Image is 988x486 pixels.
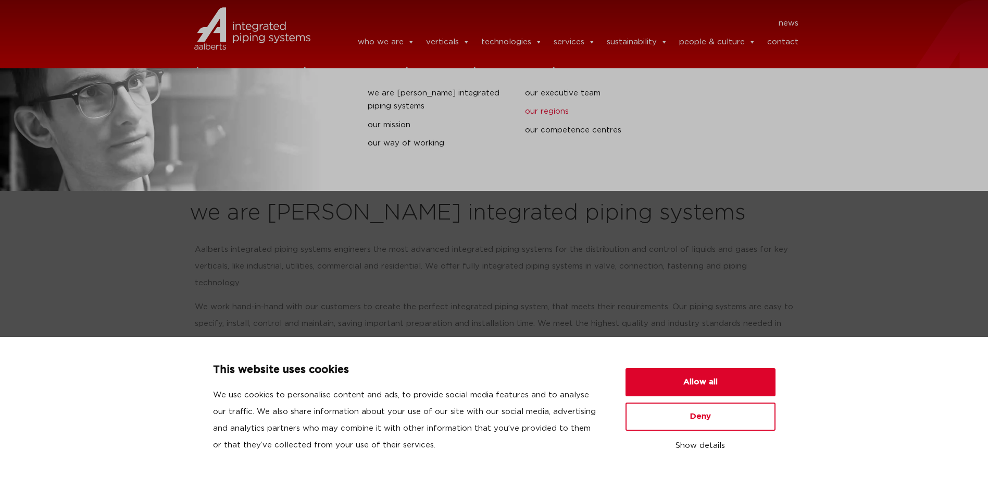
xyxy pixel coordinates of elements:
a: our mission [368,118,509,132]
a: our regions [525,105,667,118]
p: We use cookies to personalise content and ads, to provide social media features and to analyse ou... [213,387,601,454]
a: news [779,15,798,32]
button: Allow all [626,368,776,396]
p: We work hand-in-hand with our customers to create the perfect integrated piping system, that meet... [195,299,794,349]
a: people & culture [679,32,756,53]
h2: we are [PERSON_NAME] integrated piping systems [190,201,799,226]
p: Aalberts integrated piping systems engineers the most advanced integrated piping systems for the ... [195,241,794,291]
button: Show details [626,437,776,455]
a: who we are [358,32,415,53]
a: contact [767,32,798,53]
a: verticals [426,32,470,53]
a: sustainability [607,32,668,53]
button: Deny [626,403,776,431]
a: technologies [481,32,542,53]
a: we are [PERSON_NAME] integrated piping systems [368,87,509,113]
nav: Menu [326,15,799,32]
a: services [554,32,595,53]
a: our executive team [525,87,667,100]
a: our competence centres [525,124,667,137]
a: our way of working [368,137,509,150]
p: This website uses cookies [213,362,601,379]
